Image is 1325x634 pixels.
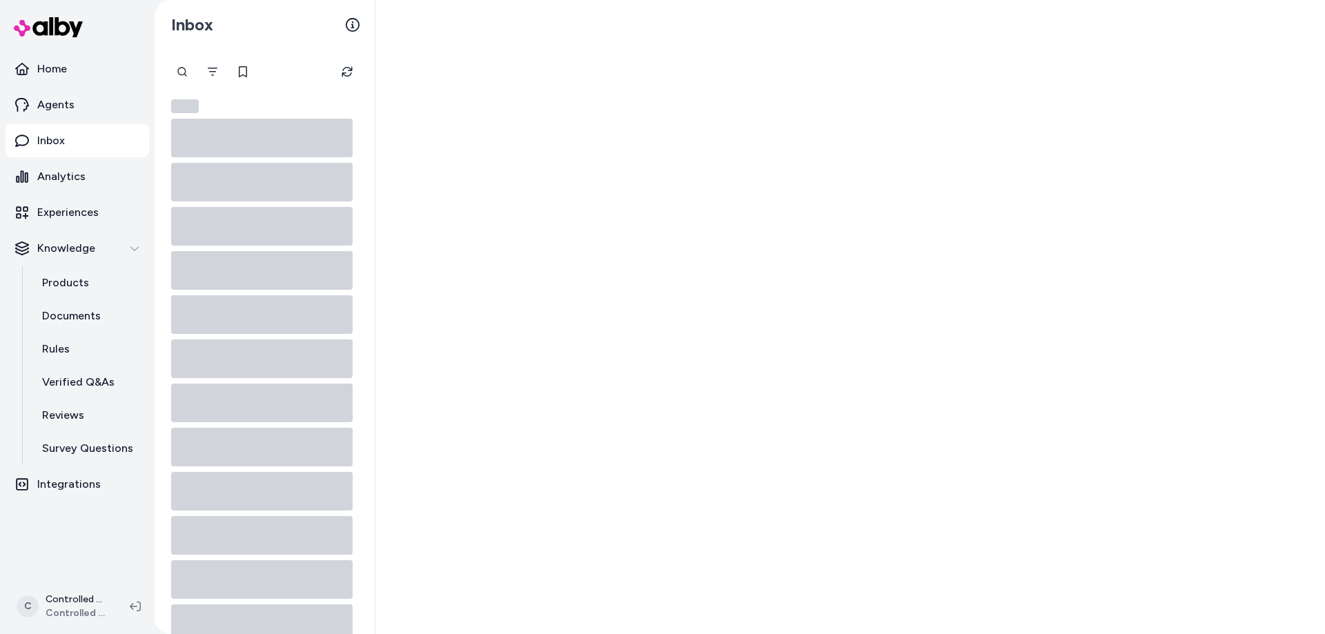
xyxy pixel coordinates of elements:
[6,160,149,193] a: Analytics
[28,266,149,299] a: Products
[28,366,149,399] a: Verified Q&As
[6,196,149,229] a: Experiences
[42,440,133,457] p: Survey Questions
[6,468,149,501] a: Integrations
[333,58,361,86] button: Refresh
[8,584,119,628] button: CControlled Chaos ShopifyControlled Chaos
[6,52,149,86] a: Home
[37,476,101,493] p: Integrations
[28,299,149,333] a: Documents
[17,595,39,617] span: C
[42,341,70,357] p: Rules
[6,232,149,265] button: Knowledge
[28,432,149,465] a: Survey Questions
[37,132,65,149] p: Inbox
[28,399,149,432] a: Reviews
[42,275,89,291] p: Products
[42,308,101,324] p: Documents
[46,606,108,620] span: Controlled Chaos
[6,88,149,121] a: Agents
[37,61,67,77] p: Home
[42,407,84,424] p: Reviews
[14,17,83,37] img: alby Logo
[37,204,99,221] p: Experiences
[46,593,108,606] p: Controlled Chaos Shopify
[42,374,115,390] p: Verified Q&As
[6,124,149,157] a: Inbox
[37,97,75,113] p: Agents
[171,14,213,35] h2: Inbox
[37,240,95,257] p: Knowledge
[28,333,149,366] a: Rules
[37,168,86,185] p: Analytics
[199,58,226,86] button: Filter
